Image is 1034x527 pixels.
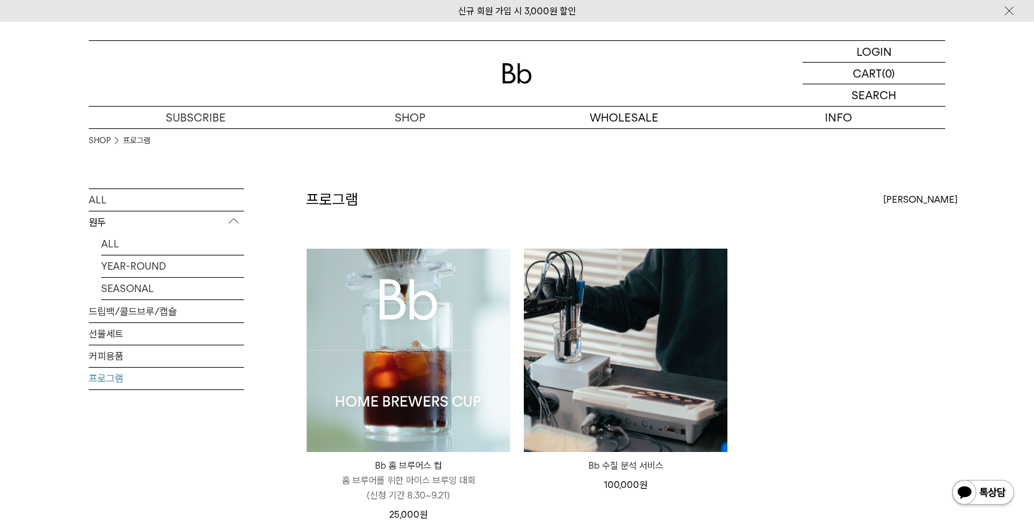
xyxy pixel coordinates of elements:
[307,473,510,503] p: 홈 브루어를 위한 아이스 브루잉 대회 (신청 기간 8.30~9.21)
[89,368,244,389] a: 프로그램
[524,249,727,452] img: Bb 수질 분석 서비스
[89,345,244,367] a: 커피용품
[307,458,510,503] a: Bb 홈 브루어스 컵 홈 브루어를 위한 아이스 브루잉 대회(신청 기간 8.30~9.21)
[306,189,358,210] h2: 프로그램
[517,107,731,128] p: WHOLESALE
[89,323,244,345] a: 선물세트
[883,192,958,207] span: [PERSON_NAME]
[731,107,945,128] p: INFO
[852,84,896,106] p: SEARCH
[101,255,244,277] a: YEAR-ROUND
[524,458,727,473] a: Bb 수질 분석 서비스
[458,6,576,17] a: 신규 회원 가입 시 3,000원 할인
[853,63,882,84] p: CART
[639,479,647,490] span: 원
[307,249,510,452] img: Bb 홈 브루어스 컵
[89,107,303,128] a: SUBSCRIBE
[604,479,647,490] span: 100,000
[101,233,244,255] a: ALL
[303,107,517,128] a: SHOP
[307,458,510,473] p: Bb 홈 브루어스 컵
[802,41,945,63] a: LOGIN
[123,135,150,147] a: 프로그램
[389,509,428,520] span: 25,000
[856,41,892,62] p: LOGIN
[89,211,244,234] p: 원두
[89,189,244,211] a: ALL
[802,63,945,84] a: CART (0)
[951,479,1015,508] img: 카카오톡 채널 1:1 채팅 버튼
[89,135,110,147] a: SHOP
[502,63,532,84] img: 로고
[420,509,428,520] span: 원
[882,63,895,84] p: (0)
[101,278,244,299] a: SEASONAL
[89,301,244,322] a: 드립백/콜드브루/캡슐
